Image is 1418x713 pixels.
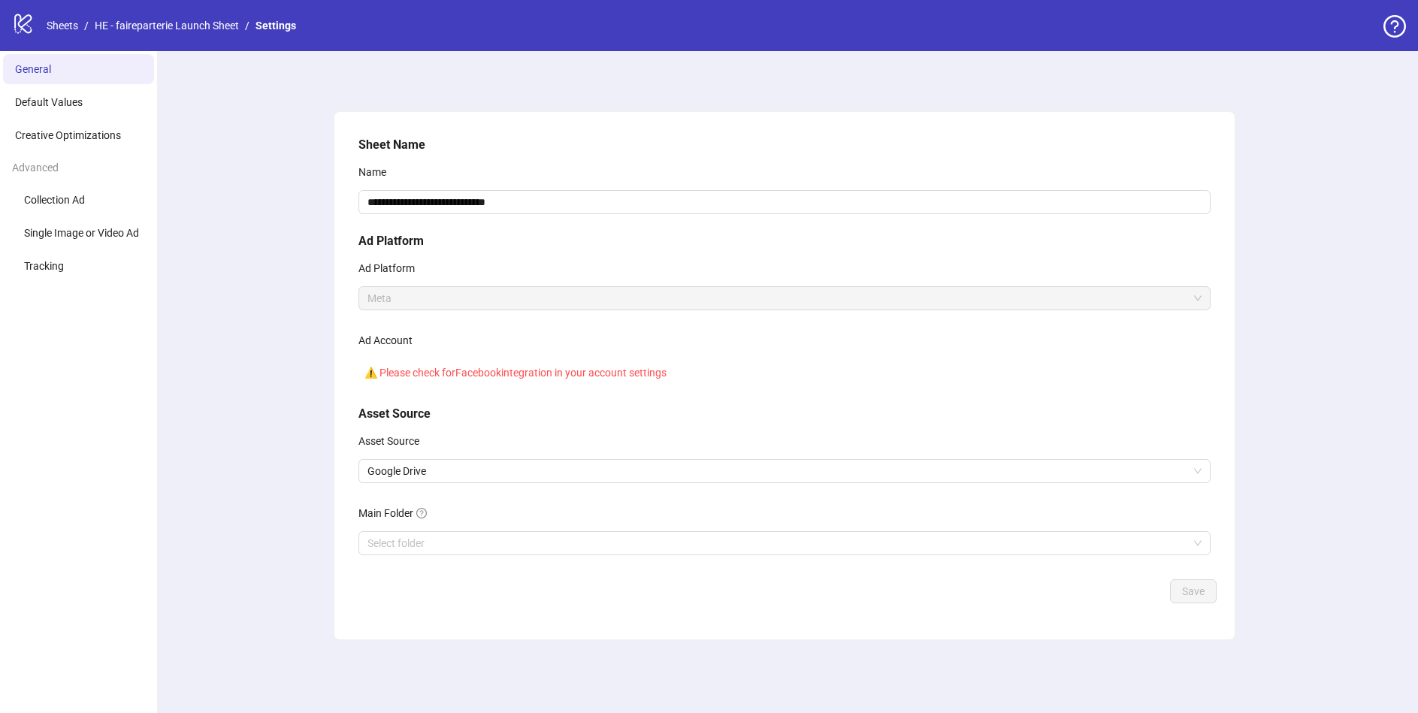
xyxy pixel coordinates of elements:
[245,17,249,34] li: /
[416,508,427,518] span: question-circle
[15,63,51,75] span: General
[367,287,1202,310] span: Meta
[358,358,1211,387] div: ⚠️ Please check for Facebook integration in your account settings
[367,460,1202,482] span: Google Drive
[84,17,89,34] li: /
[358,256,425,280] label: Ad Platform
[358,328,422,352] label: Ad Account
[24,227,139,239] span: Single Image or Video Ad
[252,17,299,34] a: Settings
[358,429,429,453] label: Asset Source
[15,129,121,141] span: Creative Optimizations
[1170,579,1217,603] button: Save
[358,136,1211,154] h5: Sheet Name
[358,501,437,525] label: Main Folder
[1383,15,1406,38] span: question-circle
[358,405,1211,423] h5: Asset Source
[358,160,396,184] label: Name
[24,194,85,206] span: Collection Ad
[15,96,83,108] span: Default Values
[358,232,1211,250] h5: Ad Platform
[24,260,64,272] span: Tracking
[92,17,242,34] a: HE - faireparterie Launch Sheet
[44,17,81,34] a: Sheets
[358,190,1211,214] input: Name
